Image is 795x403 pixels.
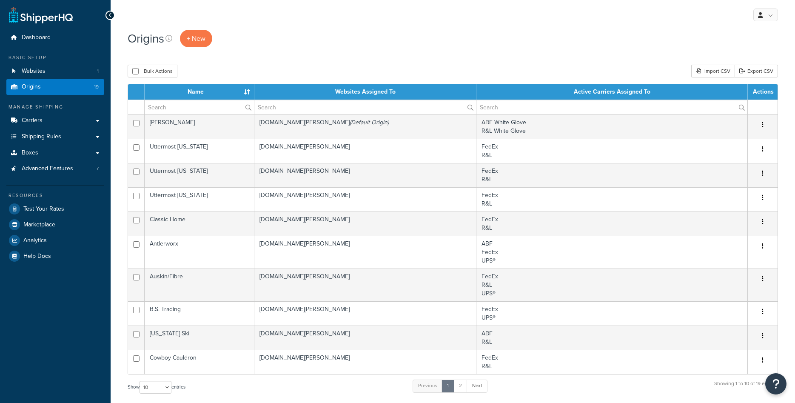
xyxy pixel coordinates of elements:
button: Bulk Actions [128,65,177,77]
a: Next [467,380,487,392]
span: Help Docs [23,253,51,260]
a: ShipperHQ Home [9,6,73,23]
td: [DOMAIN_NAME][PERSON_NAME] [254,236,476,269]
h1: Origins [128,30,164,47]
a: Analytics [6,233,104,248]
a: Dashboard [6,30,104,46]
span: Analytics [23,237,47,244]
td: [DOMAIN_NAME][PERSON_NAME] [254,269,476,301]
td: Antlerworx [145,236,254,269]
span: Carriers [22,117,43,124]
a: Boxes [6,145,104,161]
input: Search [476,100,747,114]
li: Advanced Features [6,161,104,177]
span: Websites [22,68,46,75]
span: 1 [97,68,99,75]
span: 7 [96,165,99,172]
th: Active Carriers Assigned To [476,84,748,100]
a: Websites 1 [6,63,104,79]
a: 1 [442,380,454,392]
span: + New [187,34,205,43]
td: [DOMAIN_NAME][PERSON_NAME] [254,163,476,187]
div: Import CSV [691,65,735,77]
div: Manage Shipping [6,103,104,111]
td: Uttermost [US_STATE] [145,163,254,187]
span: 19 [94,83,99,91]
td: Uttermost [US_STATE] [145,187,254,212]
td: ABF R&L [476,326,748,350]
div: Showing 1 to 10 of 19 entries [714,379,778,397]
a: 2 [453,380,467,392]
a: Previous [413,380,442,392]
span: Origins [22,83,41,91]
span: Advanced Features [22,165,73,172]
td: Auskin/Fibre [145,269,254,301]
span: Test Your Rates [23,206,64,213]
li: Origins [6,79,104,95]
span: Shipping Rules [22,133,61,140]
input: Search [254,100,476,114]
td: [US_STATE] Ski [145,326,254,350]
select: Showentries [140,381,171,394]
td: Classic Home [145,212,254,236]
td: [DOMAIN_NAME][PERSON_NAME] [254,350,476,374]
td: FedEx R&L [476,350,748,374]
a: Origins 19 [6,79,104,95]
a: Carriers [6,113,104,129]
a: Export CSV [735,65,778,77]
a: + New [180,30,212,47]
span: Dashboard [22,34,51,41]
td: [DOMAIN_NAME][PERSON_NAME] [254,139,476,163]
span: Boxes [22,149,38,157]
div: Resources [6,192,104,199]
th: Websites Assigned To [254,84,476,100]
td: ABF FedEx UPS® [476,236,748,269]
a: Test Your Rates [6,201,104,217]
a: Help Docs [6,249,104,264]
td: FedEx R&L UPS® [476,269,748,301]
th: Name : activate to sort column ascending [145,84,254,100]
td: [DOMAIN_NAME][PERSON_NAME] [254,212,476,236]
td: B.S. Trading [145,301,254,326]
td: FedEx R&L [476,163,748,187]
button: Open Resource Center [765,373,786,394]
a: Marketplace [6,217,104,232]
th: Actions [748,84,778,100]
td: FedEx R&L [476,139,748,163]
td: [DOMAIN_NAME][PERSON_NAME] [254,114,476,139]
a: Shipping Rules [6,129,104,145]
td: Uttermost [US_STATE] [145,139,254,163]
td: Cowboy Cauldron [145,350,254,374]
td: [DOMAIN_NAME][PERSON_NAME] [254,326,476,350]
td: FedEx R&L [476,212,748,236]
td: ABF White Glove R&L White Glove [476,114,748,139]
td: FedEx UPS® [476,301,748,326]
td: [PERSON_NAME] [145,114,254,139]
i: (Default Origin) [350,118,389,127]
td: [DOMAIN_NAME][PERSON_NAME] [254,301,476,326]
a: Advanced Features 7 [6,161,104,177]
li: Websites [6,63,104,79]
label: Show entries [128,381,185,394]
input: Search [145,100,254,114]
td: [DOMAIN_NAME][PERSON_NAME] [254,187,476,212]
td: FedEx R&L [476,187,748,212]
span: Marketplace [23,221,55,229]
div: Basic Setup [6,54,104,61]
